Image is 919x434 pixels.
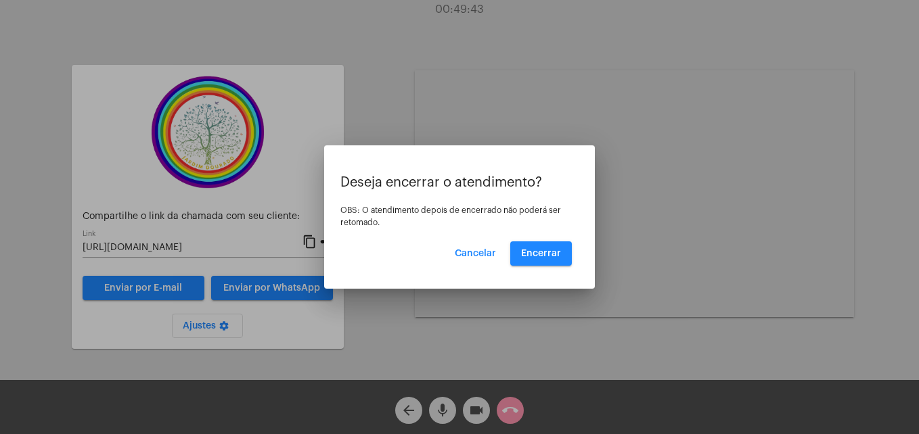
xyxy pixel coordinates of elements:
p: Deseja encerrar o atendimento? [340,175,579,190]
span: OBS: O atendimento depois de encerrado não poderá ser retomado. [340,206,561,226]
button: Cancelar [444,241,507,266]
span: Encerrar [521,249,561,258]
button: Encerrar [510,241,572,266]
span: Cancelar [455,249,496,258]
